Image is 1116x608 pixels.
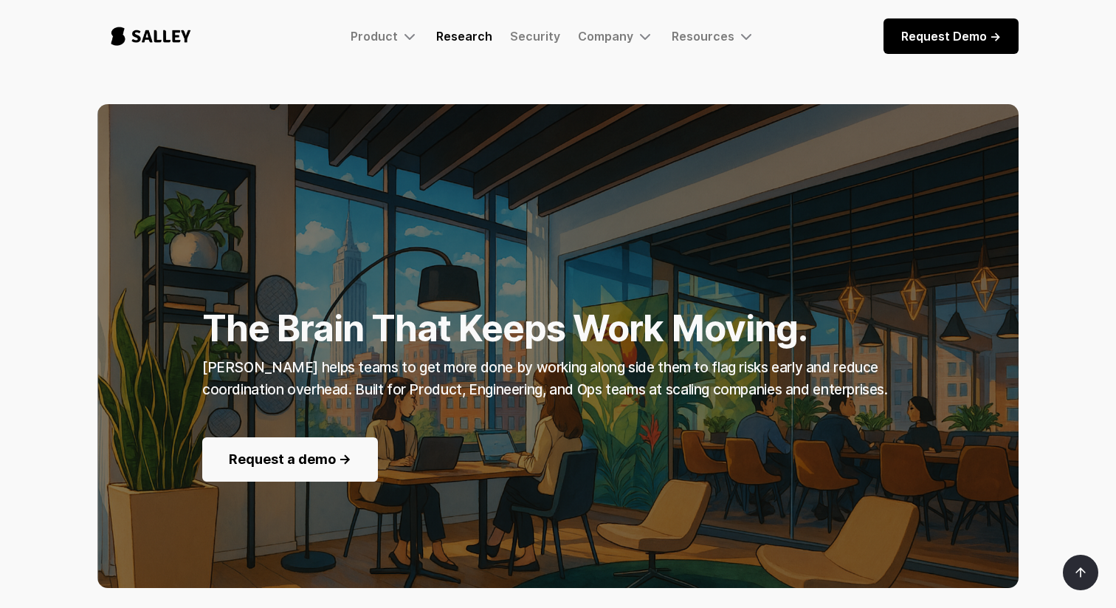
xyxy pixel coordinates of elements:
a: Request Demo -> [883,18,1019,54]
a: Request a demo -> [202,437,378,482]
strong: [PERSON_NAME] helps teams to get more done by working along side them to flag risks early and red... [202,359,888,398]
div: Company [578,29,633,44]
a: Research [436,29,492,44]
strong: The Brain That Keeps Work Moving. [202,307,807,350]
div: Resources [672,29,734,44]
a: home [97,12,204,61]
div: Product [351,29,398,44]
div: Company [578,27,654,45]
a: Security [510,29,560,44]
div: Product [351,27,418,45]
div: Resources [672,27,755,45]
